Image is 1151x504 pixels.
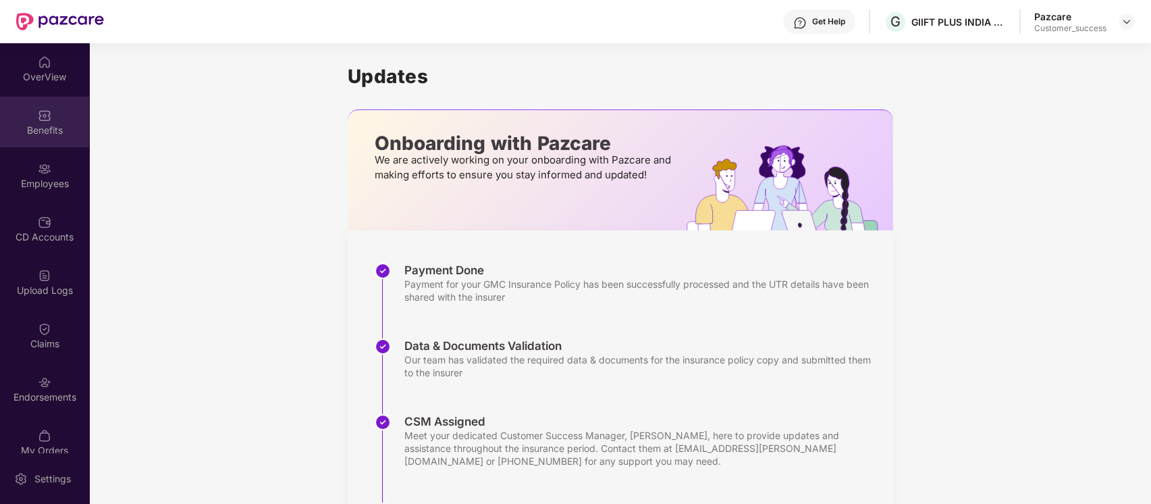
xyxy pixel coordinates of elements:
[30,472,75,486] div: Settings
[404,429,880,468] div: Meet your dedicated Customer Success Manager, [PERSON_NAME], here to provide updates and assistan...
[375,137,675,149] p: Onboarding with Pazcare
[16,13,104,30] img: New Pazcare Logo
[1034,10,1106,23] div: Pazcare
[404,263,880,278] div: Payment Done
[375,263,391,279] img: svg+xml;base64,PHN2ZyBpZD0iU3RlcC1Eb25lLTMyeDMyIiB4bWxucz0iaHR0cDovL3d3dy53My5vcmcvMjAwMC9zdmciIH...
[38,322,51,336] img: svg+xml;base64,PHN2ZyBpZD0iQ2xhaW0iIHhtbG5zPSJodHRwOi8vd3d3LnczLm9yZy8yMDAwL3N2ZyIgd2lkdGg9IjIwIi...
[375,153,675,182] p: We are actively working on your onboarding with Pazcare and making efforts to ensure you stay inf...
[404,338,880,353] div: Data & Documents Validation
[38,376,51,389] img: svg+xml;base64,PHN2ZyBpZD0iRW5kb3JzZW1lbnRzIiB4bWxucz0iaHR0cDovL3d3dy53My5vcmcvMjAwMC9zdmciIHdpZH...
[375,414,391,430] img: svg+xml;base64,PHN2ZyBpZD0iU3RlcC1Eb25lLTMyeDMyIiB4bWxucz0iaHR0cDovL3d3dy53My5vcmcvMjAwMC9zdmciIH...
[404,353,880,379] div: Our team has validated the required data & documents for the insurance policy copy and submitted ...
[404,278,880,303] div: Payment for your GMC Insurance Policy has been successfully processed and the UTR details have be...
[911,16,1006,28] div: GIIFT PLUS INDIA PRIVATE LIMITED
[38,269,51,282] img: svg+xml;base64,PHN2ZyBpZD0iVXBsb2FkX0xvZ3MiIGRhdGEtbmFtZT0iVXBsb2FkIExvZ3MiIHhtbG5zPSJodHRwOi8vd3...
[812,16,845,27] div: Get Help
[793,16,807,30] img: svg+xml;base64,PHN2ZyBpZD0iSGVscC0zMngzMiIgeG1sbnM9Imh0dHA6Ly93d3cudzMub3JnLzIwMDAvc3ZnIiB3aWR0aD...
[38,109,51,122] img: svg+xml;base64,PHN2ZyBpZD0iQmVuZWZpdHMiIHhtbG5zPSJodHRwOi8vd3d3LnczLm9yZy8yMDAwL3N2ZyIgd2lkdGg9Ij...
[375,338,391,355] img: svg+xml;base64,PHN2ZyBpZD0iU3RlcC1Eb25lLTMyeDMyIiB4bWxucz0iaHR0cDovL3d3dy53My5vcmcvMjAwMC9zdmciIH...
[38,162,51,176] img: svg+xml;base64,PHN2ZyBpZD0iRW1wbG95ZWVzIiB4bWxucz0iaHR0cDovL3d3dy53My5vcmcvMjAwMC9zdmciIHdpZHRoPS...
[687,145,892,230] img: hrOnboarding
[38,216,51,229] img: svg+xml;base64,PHN2ZyBpZD0iQ0RfQWNjb3VudHMiIGRhdGEtbmFtZT0iQ0QgQWNjb3VudHMiIHhtbG5zPSJodHRwOi8vd3...
[890,14,901,30] span: G
[348,65,893,88] h1: Updates
[38,429,51,443] img: svg+xml;base64,PHN2ZyBpZD0iTXlfT3JkZXJzIiBkYXRhLW5hbWU9Ik15IE9yZGVycyIgeG1sbnM9Imh0dHA6Ly93d3cudz...
[14,472,28,486] img: svg+xml;base64,PHN2ZyBpZD0iU2V0dGluZy0yMHgyMCIgeG1sbnM9Imh0dHA6Ly93d3cudzMub3JnLzIwMDAvc3ZnIiB3aW...
[404,414,880,429] div: CSM Assigned
[1034,23,1106,34] div: Customer_success
[38,55,51,69] img: svg+xml;base64,PHN2ZyBpZD0iSG9tZSIgeG1sbnM9Imh0dHA6Ly93d3cudzMub3JnLzIwMDAvc3ZnIiB3aWR0aD0iMjAiIG...
[1121,16,1132,27] img: svg+xml;base64,PHN2ZyBpZD0iRHJvcGRvd24tMzJ4MzIiIHhtbG5zPSJodHRwOi8vd3d3LnczLm9yZy8yMDAwL3N2ZyIgd2...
